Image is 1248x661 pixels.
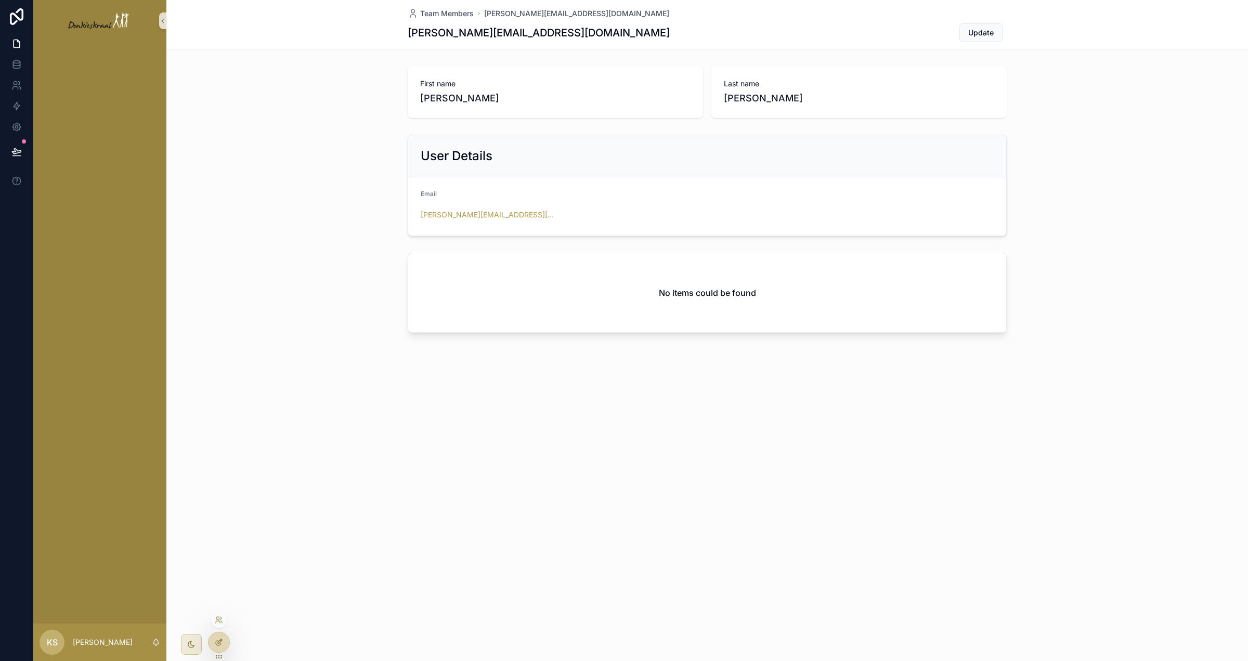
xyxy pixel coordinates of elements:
span: [PERSON_NAME] [420,91,691,106]
span: Last name [724,79,994,89]
span: Update [968,28,994,38]
span: First name [420,79,691,89]
span: Team Members [420,8,474,19]
span: KS [47,636,58,649]
div: scrollable content [33,42,166,60]
p: [PERSON_NAME] [73,637,133,647]
img: App logo [68,12,132,29]
span: Email [421,190,437,198]
h2: No items could be found [659,287,756,299]
a: [PERSON_NAME][EMAIL_ADDRESS][DOMAIN_NAME] [484,8,669,19]
a: Team Members [408,8,474,19]
span: [PERSON_NAME] [724,91,994,106]
h2: User Details [421,148,492,164]
a: [PERSON_NAME][EMAIL_ADDRESS][DOMAIN_NAME] [421,210,558,220]
button: Update [959,23,1003,42]
h1: [PERSON_NAME][EMAIL_ADDRESS][DOMAIN_NAME] [408,25,670,40]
